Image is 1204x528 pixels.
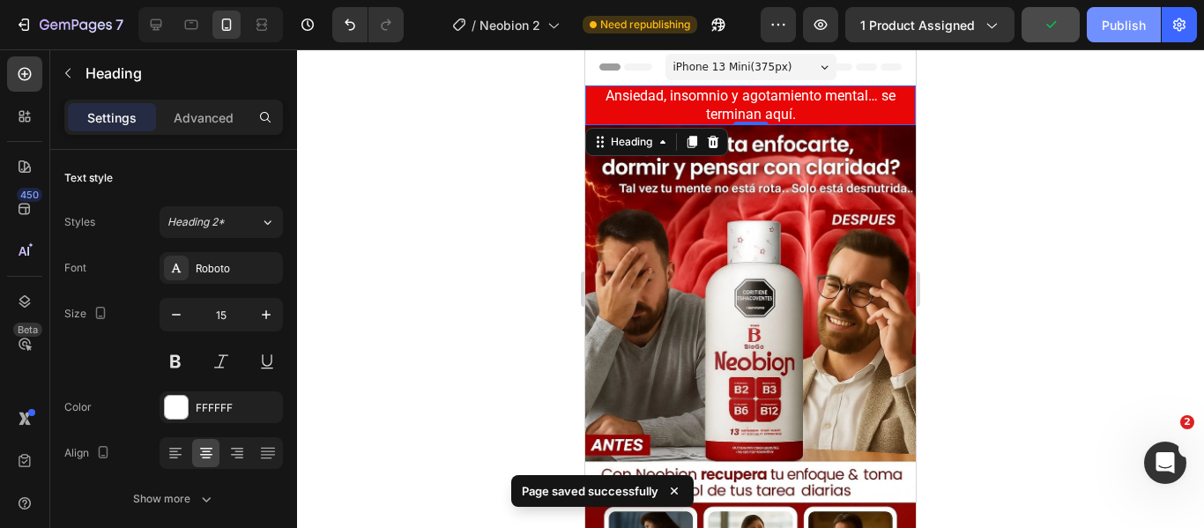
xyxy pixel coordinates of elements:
span: 2 [1180,415,1194,429]
div: Roboto [196,261,279,277]
div: Align [64,442,114,465]
div: 450 [17,188,42,202]
button: 1 product assigned [845,7,1014,42]
div: Beta [13,323,42,337]
div: Size [64,302,111,326]
div: Styles [64,214,95,230]
span: 1 product assigned [860,16,975,34]
div: Publish [1102,16,1146,34]
button: Publish [1087,7,1161,42]
p: Page saved successfully [522,482,658,500]
span: Neobion 2 [479,16,540,34]
div: FFFFFF [196,400,279,416]
div: Undo/Redo [332,7,404,42]
button: Heading 2* [160,206,283,238]
p: 7 [115,14,123,35]
div: Show more [133,490,215,508]
span: / [472,16,476,34]
p: Heading [85,63,276,84]
div: Font [64,260,86,276]
div: Color [64,399,92,415]
span: Need republishing [600,17,690,33]
button: Show more [64,483,283,515]
iframe: Design area [585,49,916,528]
p: Settings [87,108,137,127]
span: Heading 2* [167,214,225,230]
p: Advanced [174,108,234,127]
iframe: Intercom live chat [1144,442,1186,484]
div: Text style [64,170,113,186]
button: 7 [7,7,131,42]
